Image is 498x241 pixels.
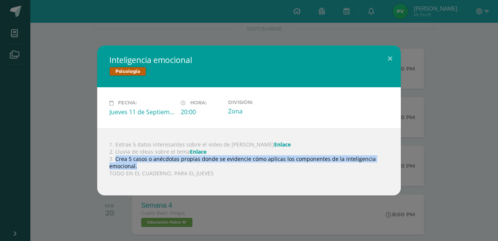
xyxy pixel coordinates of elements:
button: Close (Esc) [379,46,401,71]
a: Enlace [190,148,206,155]
div: Jueves 11 de Septiembre [109,108,175,116]
div: Zona [228,107,293,115]
span: Hora: [190,100,206,106]
span: Psicología [109,67,146,76]
label: División: [228,99,293,105]
h2: Inteligencia emocional [109,55,389,65]
span: Fecha: [118,100,137,106]
div: 1. Extrae 5 datos interesantes sobre el video de [PERSON_NAME] 2. Lluvia de ideas sobre el tema 3... [97,128,401,195]
div: 20:00 [181,108,222,116]
a: Enlace [274,141,291,148]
